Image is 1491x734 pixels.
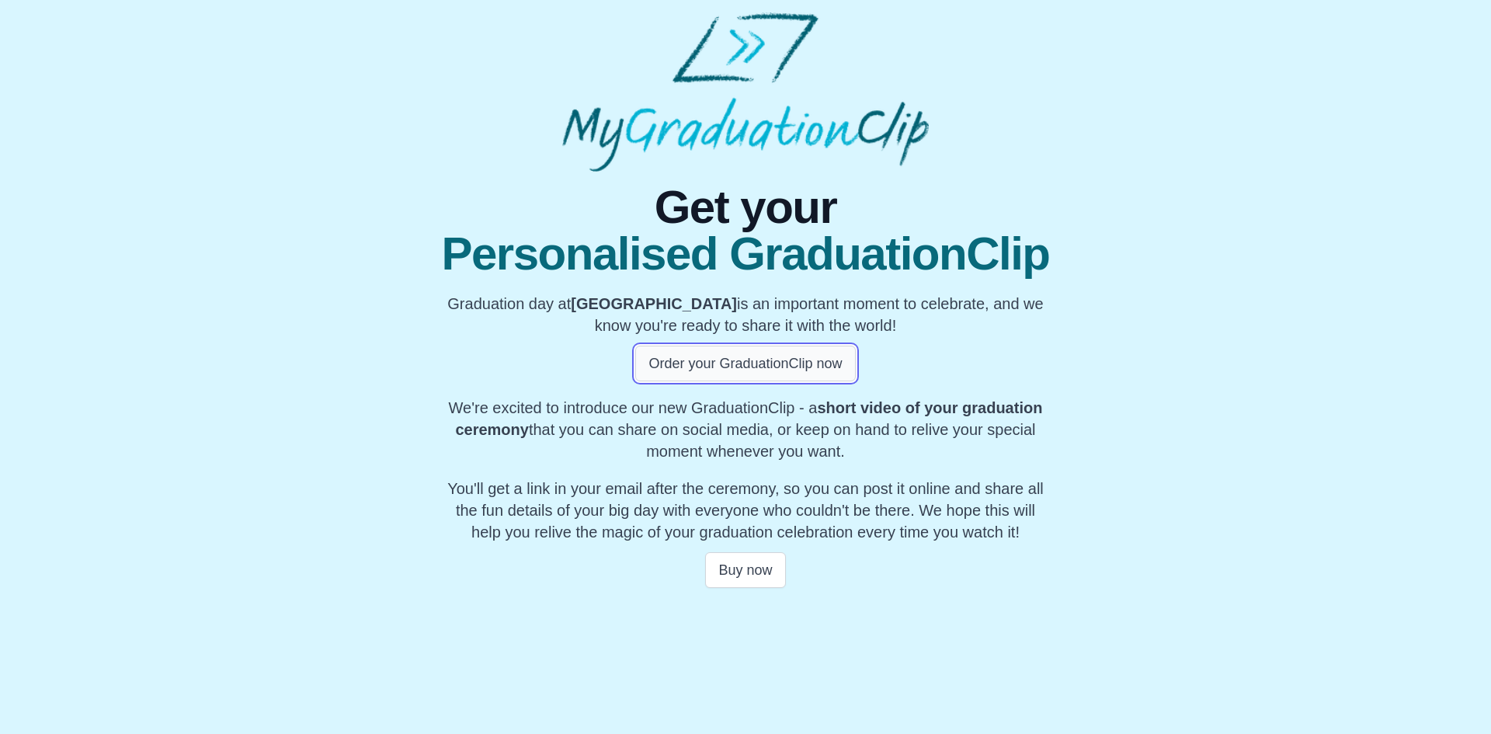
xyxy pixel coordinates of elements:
[447,293,1044,336] p: Graduation day at is an important moment to celebrate, and we know you're ready to share it with ...
[447,397,1044,462] p: We're excited to introduce our new GraduationClip - a that you can share on social media, or keep...
[447,478,1044,543] p: You'll get a link in your email after the ceremony, so you can post it online and share all the f...
[441,231,1049,277] span: Personalised GraduationClip
[562,12,929,172] img: MyGraduationClip
[705,552,785,588] button: Buy now
[571,295,737,312] b: [GEOGRAPHIC_DATA]
[635,346,855,381] button: Order your GraduationClip now
[441,184,1049,231] span: Get your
